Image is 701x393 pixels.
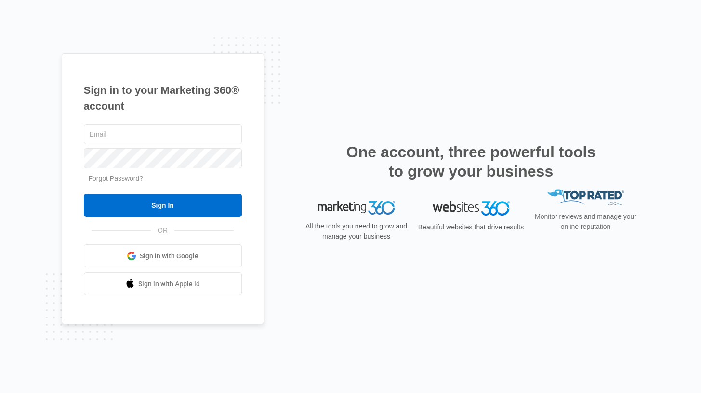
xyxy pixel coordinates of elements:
p: Beautiful websites that drive results [417,222,525,232]
a: Forgot Password? [89,175,144,182]
span: Sign in with Google [140,251,198,261]
img: Top Rated Local [547,201,624,217]
input: Sign In [84,194,242,217]
img: Websites 360 [433,201,510,215]
a: Sign in with Apple Id [84,272,242,295]
span: OR [151,226,174,236]
a: Sign in with Google [84,244,242,267]
p: Monitor reviews and manage your online reputation [532,224,640,244]
input: Email [84,124,242,144]
h2: One account, three powerful tools to grow your business [344,142,599,181]
img: Marketing 360 [318,201,395,215]
span: Sign in with Apple Id [138,279,200,289]
h1: Sign in to your Marketing 360® account [84,82,242,114]
p: All the tools you need to grow and manage your business [303,221,410,241]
